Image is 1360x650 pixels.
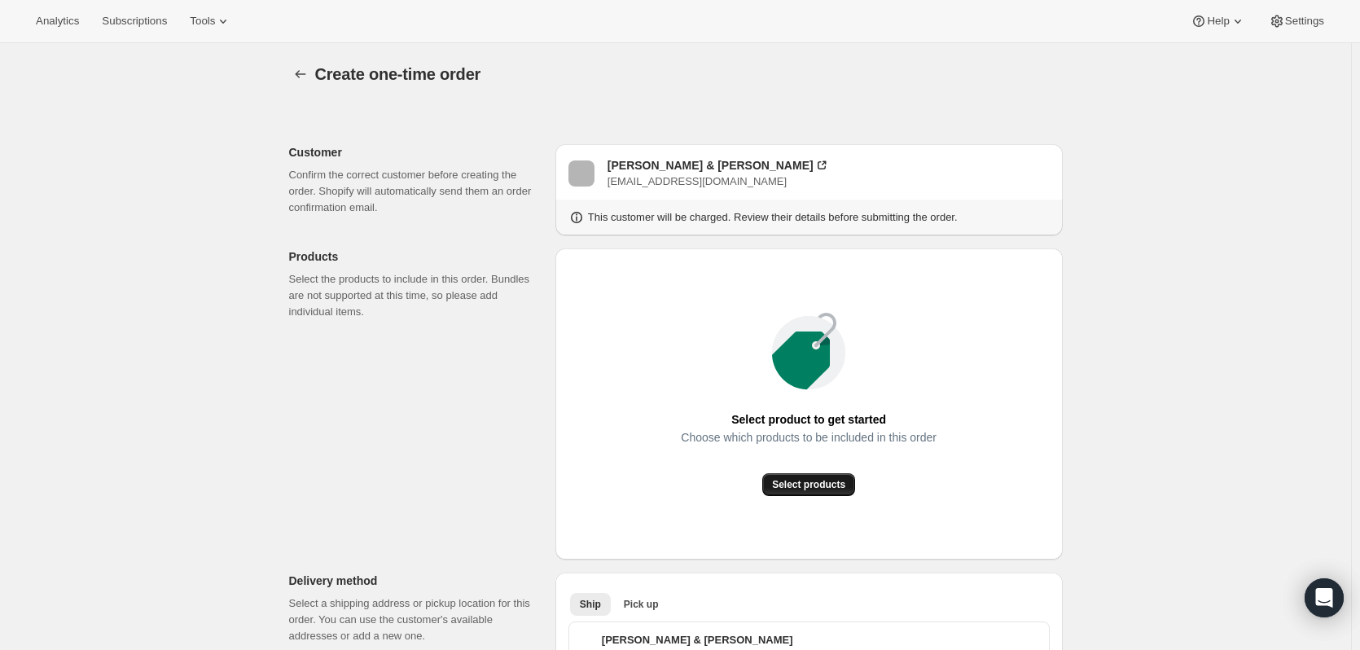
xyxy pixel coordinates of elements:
span: Sid & Sue Girardin [568,160,594,187]
span: Create one-time order [315,65,481,83]
button: Select products [762,473,855,496]
div: Open Intercom Messenger [1305,578,1344,617]
p: Select a shipping address or pickup location for this order. You can use the customer's available... [289,595,542,644]
button: Tools [180,10,241,33]
p: Select the products to include in this order. Bundles are not supported at this time, so please a... [289,271,542,320]
span: [EMAIL_ADDRESS][DOMAIN_NAME] [608,175,787,187]
p: Confirm the correct customer before creating the order. Shopify will automatically send them an o... [289,167,542,216]
span: Help [1207,15,1229,28]
button: Settings [1259,10,1334,33]
span: Analytics [36,15,79,28]
span: Tools [190,15,215,28]
p: Delivery method [289,573,542,589]
div: [PERSON_NAME] & [PERSON_NAME] [608,157,814,173]
button: Analytics [26,10,89,33]
button: Subscriptions [92,10,177,33]
p: Products [289,248,542,265]
p: This customer will be charged. Review their details before submitting the order. [588,209,958,226]
span: Ship [580,598,601,611]
p: [PERSON_NAME] & [PERSON_NAME] [602,632,793,648]
span: Settings [1285,15,1324,28]
span: Subscriptions [102,15,167,28]
p: Customer [289,144,542,160]
span: Choose which products to be included in this order [681,426,937,449]
span: Select products [772,478,845,491]
span: Pick up [624,598,659,611]
span: Select product to get started [731,408,886,431]
button: Help [1181,10,1255,33]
